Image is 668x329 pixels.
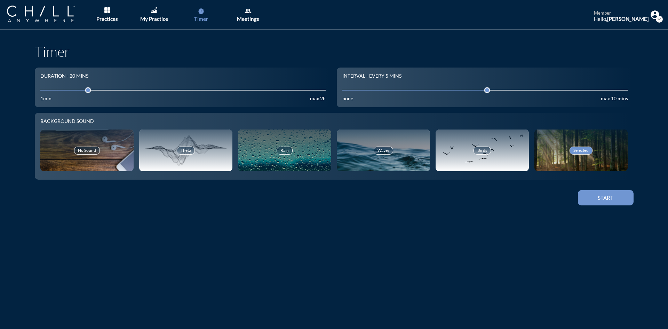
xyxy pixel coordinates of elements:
div: 1min [40,96,51,102]
i: timer [198,8,205,15]
div: none [342,96,353,102]
div: Birds [474,147,491,154]
div: No Sound [74,147,100,154]
i: group [245,8,252,15]
div: max 2h [310,96,326,102]
div: My Practice [140,16,168,22]
img: Profile icon [651,10,659,19]
div: Waves [374,147,393,154]
div: Rain [277,147,293,154]
div: Interval - Every 5 mins [342,73,401,79]
img: Graph [151,7,157,13]
div: Selected [570,147,593,154]
div: Duration - 20 mins [40,73,88,79]
div: Theta [177,147,195,154]
button: Start [578,190,634,205]
div: Background sound [40,118,628,124]
h1: Timer [35,43,634,60]
a: Company Logo [7,6,89,23]
img: List [104,7,110,13]
div: Hello, [594,16,649,22]
div: Start [590,195,621,201]
div: Meetings [237,16,259,22]
div: Practices [96,16,118,22]
i: expand_more [656,16,663,23]
div: Timer [194,16,208,22]
div: max 10 mins [601,96,628,102]
strong: [PERSON_NAME] [607,16,649,22]
div: member [594,10,649,16]
img: Company Logo [7,6,75,22]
